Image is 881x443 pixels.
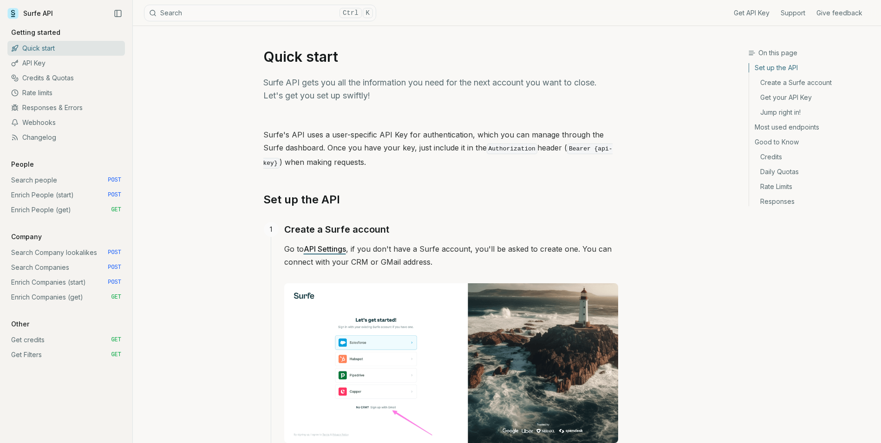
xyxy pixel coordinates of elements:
[339,8,362,18] kbd: Ctrl
[7,188,125,202] a: Enrich People (start) POST
[749,179,874,194] a: Rate Limits
[263,76,618,102] p: Surfe API gets you all the information you need for the next account you want to close. Let's get...
[7,245,125,260] a: Search Company lookalikes POST
[749,63,874,75] a: Set up the API
[363,8,373,18] kbd: K
[7,7,53,20] a: Surfe API
[7,260,125,275] a: Search Companies POST
[749,105,874,120] a: Jump right in!
[7,56,125,71] a: API Key
[111,293,121,301] span: GET
[749,90,874,105] a: Get your API Key
[7,160,38,169] p: People
[284,242,618,268] p: Go to , if you don't have a Surfe account, you'll be asked to create one. You can connect with yo...
[749,135,874,150] a: Good to Know
[108,264,121,271] span: POST
[7,41,125,56] a: Quick start
[7,71,125,85] a: Credits & Quotas
[304,244,346,254] a: API Settings
[111,7,125,20] button: Collapse Sidebar
[284,222,389,237] a: Create a Surfe account
[263,48,618,65] h1: Quick start
[111,336,121,344] span: GET
[781,8,805,18] a: Support
[263,128,618,170] p: Surfe's API uses a user-specific API Key for authentication, which you can manage through the Sur...
[111,206,121,214] span: GET
[7,319,33,329] p: Other
[7,28,64,37] p: Getting started
[7,100,125,115] a: Responses & Errors
[108,176,121,184] span: POST
[108,249,121,256] span: POST
[7,85,125,100] a: Rate limits
[7,347,125,362] a: Get Filters GET
[749,164,874,179] a: Daily Quotas
[7,202,125,217] a: Enrich People (get) GET
[749,194,874,206] a: Responses
[284,283,618,443] img: Image
[749,75,874,90] a: Create a Surfe account
[108,279,121,286] span: POST
[749,150,874,164] a: Credits
[749,120,874,135] a: Most used endpoints
[144,5,376,21] button: SearchCtrlK
[7,275,125,290] a: Enrich Companies (start) POST
[7,332,125,347] a: Get credits GET
[487,143,537,154] code: Authorization
[263,192,340,207] a: Set up the API
[7,173,125,188] a: Search people POST
[108,191,121,199] span: POST
[748,48,874,58] h3: On this page
[7,232,46,241] p: Company
[7,290,125,305] a: Enrich Companies (get) GET
[734,8,770,18] a: Get API Key
[7,130,125,145] a: Changelog
[7,115,125,130] a: Webhooks
[111,351,121,358] span: GET
[816,8,862,18] a: Give feedback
